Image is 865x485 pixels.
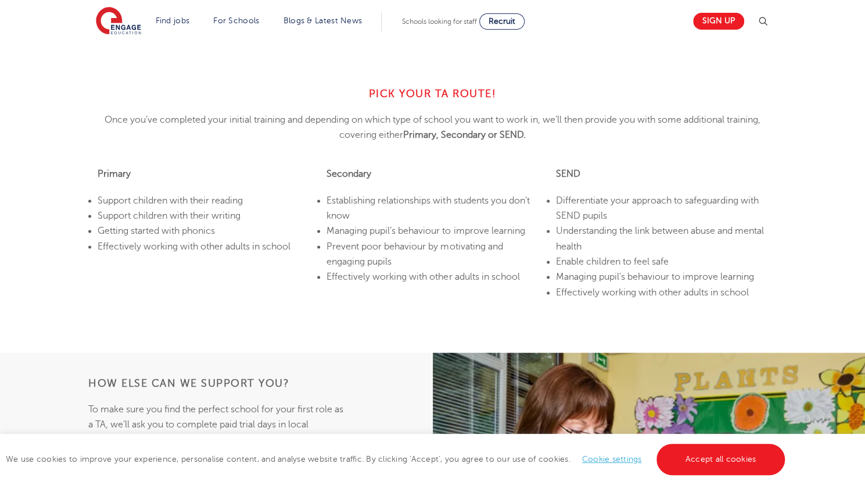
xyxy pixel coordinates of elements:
[556,272,754,282] span: Managing pupil’s behaviour to improve learning
[283,16,362,25] a: Blogs & Latest News
[556,226,764,251] span: Understanding the link between abuse and mental health
[402,17,477,26] span: Schools looking for staff
[6,455,788,463] span: We use cookies to improve your experience, personalise content, and analyse website traffic. By c...
[556,256,669,267] span: Enable children to feel safe
[88,404,343,475] span: To make sure you find the perfect school for your first role as a TA, we’ll ask you to complete p...
[656,444,785,475] a: Accept all cookies
[489,17,515,26] span: Recruit
[98,241,290,252] span: Effectively working with other adults in school
[98,226,215,236] span: Getting started with phonics
[369,88,497,99] b: Pick your TA route!
[326,241,503,267] span: Prevent poor behaviour by motivating and engaging pupils
[556,195,759,221] span: Differentiate your approach to safeguarding with SEND pupils
[479,13,525,30] a: Recruit
[105,115,760,140] span: Once you’ve completed your initial training and depending on which type of school you want to wor...
[98,211,241,221] span: Support children with their writing
[96,7,141,36] img: Engage Education
[326,226,525,236] span: Managing pupil’s behaviour to improve learning
[326,195,529,221] span: Establishing relationships with students you don’t know
[693,13,744,30] a: Sign up
[403,130,526,140] b: Primary, Secondary or SEND.
[88,377,289,388] b: How else can we support you?
[556,287,749,298] span: Effectively working with other adults in school
[582,455,642,463] a: Cookie settings
[326,272,519,282] span: Effectively working with other adults in school
[98,169,131,179] b: Primary
[556,169,580,179] b: SEND
[213,16,259,25] a: For Schools
[156,16,190,25] a: Find jobs
[98,195,243,206] span: Support children with their reading
[326,169,371,179] b: Secondary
